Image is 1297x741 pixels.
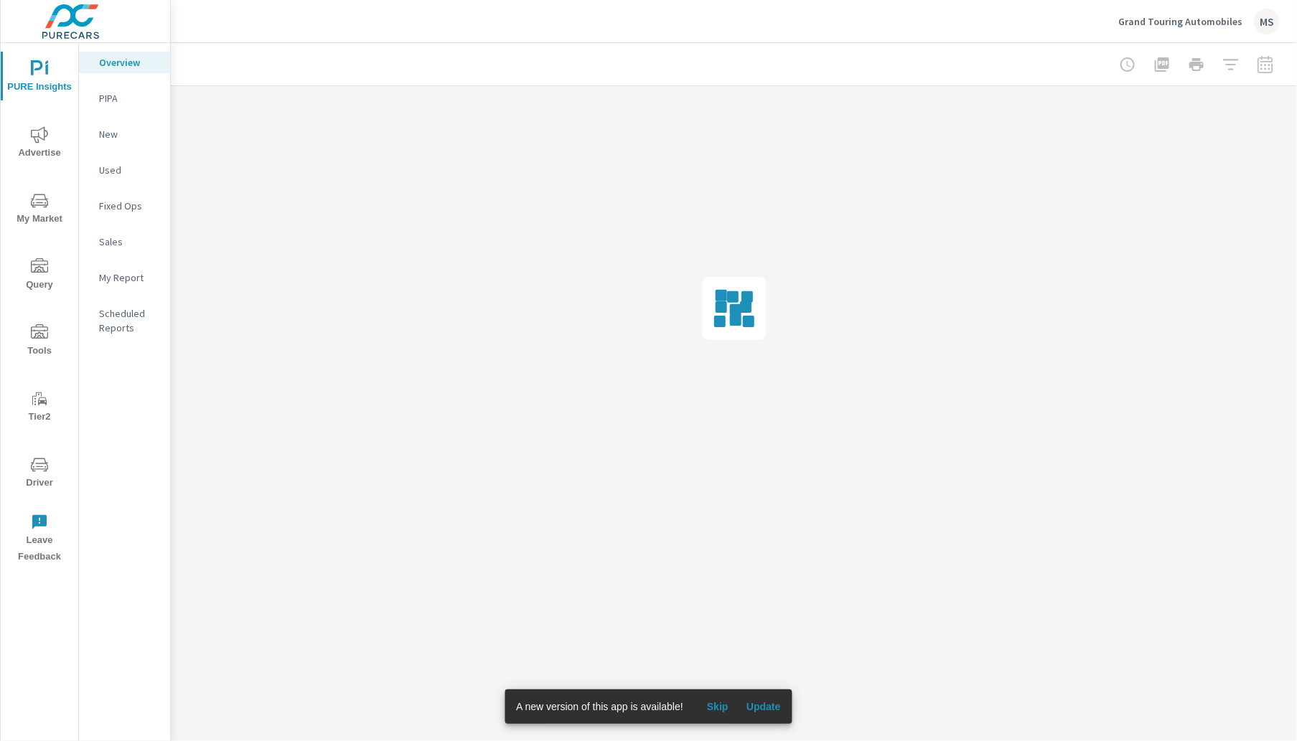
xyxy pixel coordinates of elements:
div: Sales [79,231,170,252]
p: Overview [99,55,159,70]
div: Overview [79,52,170,73]
p: Sales [99,235,159,249]
div: My Report [79,267,170,288]
div: Fixed Ops [79,195,170,217]
div: New [79,123,170,145]
span: Driver [5,456,74,491]
div: PIPA [79,88,170,109]
span: My Market [5,192,74,227]
button: Skip [695,695,741,718]
span: Tools [5,324,74,359]
p: New [99,127,159,141]
span: Query [5,258,74,293]
span: Skip [701,700,735,713]
span: A new version of this app is available! [516,701,683,712]
span: PURE Insights [5,60,74,95]
span: Tier2 [5,390,74,425]
p: PIPA [99,91,159,105]
p: My Report [99,270,159,285]
span: Leave Feedback [5,514,74,565]
div: Scheduled Reports [79,303,170,339]
p: Grand Touring Automobiles [1118,15,1242,28]
div: MS [1254,9,1280,34]
p: Used [99,163,159,177]
button: Update [741,695,787,718]
span: Advertise [5,126,74,161]
div: Used [79,159,170,181]
p: Fixed Ops [99,199,159,213]
p: Scheduled Reports [99,306,159,335]
span: Update [746,700,781,713]
div: nav menu [1,43,78,571]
